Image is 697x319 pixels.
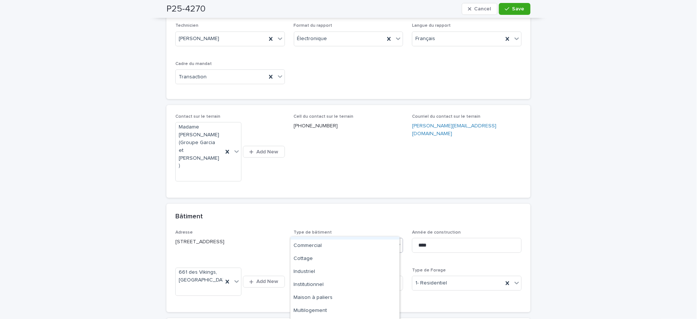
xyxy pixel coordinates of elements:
div: Multilogement [291,305,399,318]
span: Technicien [175,23,198,28]
h2: Bâtiment [175,213,203,221]
div: Institutionnel [291,279,399,292]
span: Cell du contact sur le terrain [294,114,354,119]
span: Add New [257,279,279,284]
span: Cancel [474,6,491,12]
h2: P25-4270 [166,4,205,14]
button: Save [499,3,531,15]
span: Français [415,35,435,43]
div: Cottage [291,253,399,266]
span: Électronique [297,35,327,43]
button: Add New [243,146,285,158]
div: Industriel [291,266,399,279]
span: Cadre du mandat [175,62,212,66]
span: Add New [257,149,279,154]
div: Maison à paliers [291,292,399,305]
a: [PERSON_NAME][EMAIL_ADDRESS][DOMAIN_NAME] [412,123,496,136]
div: Commercial [291,240,399,253]
span: Transaction [179,73,207,81]
span: Courriel du contact sur le terrain [412,114,480,119]
span: Madame [PERSON_NAME] (Groupe Garcia et [PERSON_NAME] ) [179,123,220,170]
span: Adresse [175,230,193,235]
span: [PERSON_NAME] [179,35,219,43]
p: [STREET_ADDRESS] [175,238,285,246]
button: Add New [243,276,285,288]
span: Type de Forage [412,268,446,273]
span: Contact sur le terrain [175,114,220,119]
span: Type de bâtiment [294,230,332,235]
span: 661 des Vikings, [GEOGRAPHIC_DATA] [179,269,230,284]
span: Save [512,6,525,12]
span: Langue du rapport [412,23,451,28]
p: [PHONE_NUMBER] [294,122,403,130]
span: 1- Residentiel [415,280,447,287]
button: Cancel [462,3,497,15]
span: Année de construction [412,230,461,235]
span: Format du rapport [294,23,333,28]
